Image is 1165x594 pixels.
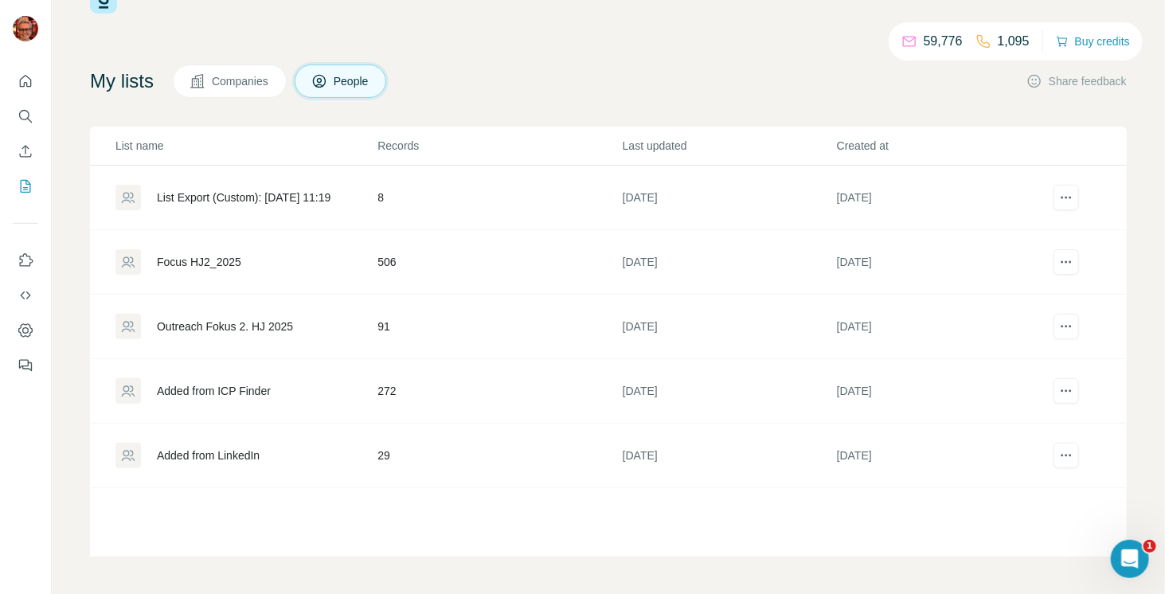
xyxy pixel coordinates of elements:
[13,16,38,41] img: Avatar
[1054,314,1079,339] button: actions
[157,190,330,205] div: List Export (Custom): [DATE] 11:19
[836,230,1050,295] td: [DATE]
[622,359,836,424] td: [DATE]
[836,295,1050,359] td: [DATE]
[836,359,1050,424] td: [DATE]
[1111,540,1149,578] iframe: Intercom live chat
[212,73,270,89] span: Companies
[1026,73,1127,89] button: Share feedback
[13,137,38,166] button: Enrich CSV
[1054,378,1079,404] button: actions
[836,424,1050,488] td: [DATE]
[622,295,836,359] td: [DATE]
[157,447,260,463] div: Added from LinkedIn
[377,166,621,230] td: 8
[157,383,271,399] div: Added from ICP Finder
[13,172,38,201] button: My lists
[157,254,241,270] div: Focus HJ2_2025
[837,138,1050,154] p: Created at
[622,230,836,295] td: [DATE]
[377,359,621,424] td: 272
[1054,185,1079,210] button: actions
[377,138,620,154] p: Records
[13,281,38,310] button: Use Surfe API
[1143,540,1156,553] span: 1
[13,67,38,96] button: Quick start
[334,73,370,89] span: People
[622,424,836,488] td: [DATE]
[1054,443,1079,468] button: actions
[115,138,376,154] p: List name
[998,32,1030,51] p: 1,095
[1054,249,1079,275] button: actions
[13,351,38,380] button: Feedback
[377,424,621,488] td: 29
[157,318,293,334] div: Outreach Fokus 2. HJ 2025
[377,230,621,295] td: 506
[622,166,836,230] td: [DATE]
[13,316,38,345] button: Dashboard
[90,68,154,94] h4: My lists
[1056,30,1130,53] button: Buy credits
[13,246,38,275] button: Use Surfe on LinkedIn
[836,166,1050,230] td: [DATE]
[13,102,38,131] button: Search
[623,138,835,154] p: Last updated
[924,32,963,51] p: 59,776
[377,295,621,359] td: 91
